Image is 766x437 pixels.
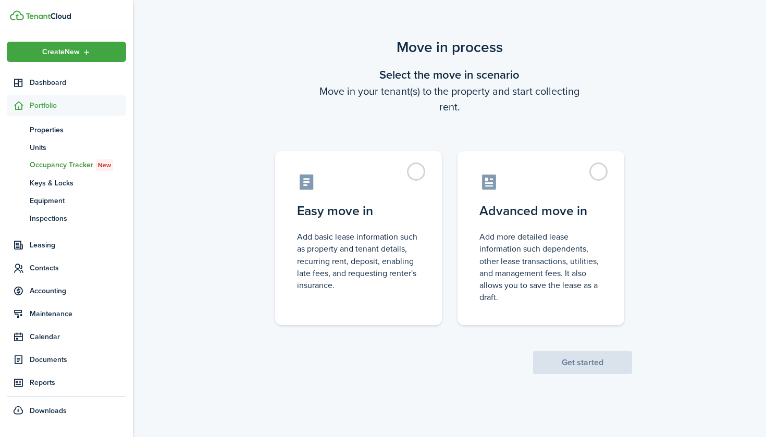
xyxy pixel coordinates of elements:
[7,209,126,227] a: Inspections
[30,405,67,416] span: Downloads
[30,77,126,88] span: Dashboard
[30,100,126,111] span: Portfolio
[267,83,632,115] wizard-step-header-description: Move in your tenant(s) to the property and start collecting rent.
[30,354,126,365] span: Documents
[267,36,632,58] scenario-title: Move in process
[479,202,602,220] control-radio-card-title: Advanced move in
[7,121,126,139] a: Properties
[7,42,126,62] button: Open menu
[30,240,126,251] span: Leasing
[297,231,420,291] control-radio-card-description: Add basic lease information such as property and tenant details, recurring rent, deposit, enablin...
[7,139,126,156] a: Units
[98,160,111,170] span: New
[297,202,420,220] control-radio-card-title: Easy move in
[30,308,126,319] span: Maintenance
[7,372,126,393] a: Reports
[479,231,602,303] control-radio-card-description: Add more detailed lease information such dependents, other lease transactions, utilities, and man...
[42,48,80,56] span: Create New
[30,178,126,189] span: Keys & Locks
[30,124,126,135] span: Properties
[30,285,126,296] span: Accounting
[30,159,126,171] span: Occupancy Tracker
[7,192,126,209] a: Equipment
[30,331,126,342] span: Calendar
[7,156,126,174] a: Occupancy TrackerNew
[7,174,126,192] a: Keys & Locks
[26,13,71,19] img: TenantCloud
[7,72,126,93] a: Dashboard
[30,142,126,153] span: Units
[267,66,632,83] wizard-step-header-title: Select the move in scenario
[10,10,24,20] img: TenantCloud
[30,213,126,224] span: Inspections
[30,377,126,388] span: Reports
[30,263,126,273] span: Contacts
[30,195,126,206] span: Equipment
